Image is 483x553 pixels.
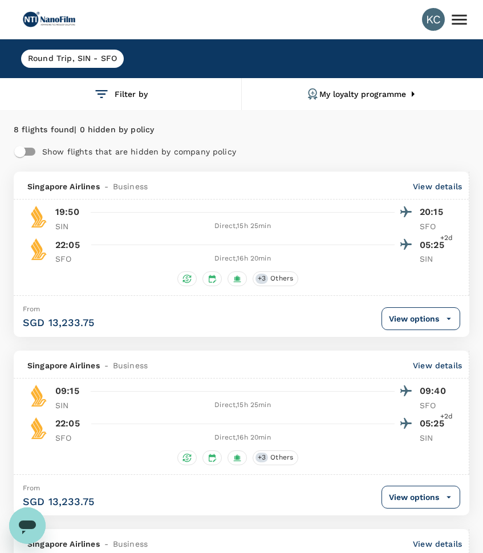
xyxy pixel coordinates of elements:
span: Business [113,538,148,550]
span: Singapore Airlines [27,538,100,550]
p: 20:15 [420,205,448,219]
p: View details [413,181,462,192]
span: + 3 [255,453,268,462]
div: Direct , 15h 25min [91,221,395,232]
p: SFO [55,253,84,265]
span: +2d [440,233,453,244]
h6: Round Trip , SIN - SFO [28,52,117,65]
p: 05:25 [420,238,448,252]
p: 22:05 [55,238,80,252]
span: Others [266,453,298,462]
span: - [100,538,113,550]
span: +2d [440,411,453,422]
p: 05:25 [420,417,448,430]
p: SIN [420,253,448,265]
p: View details [413,360,462,371]
img: SQ [27,384,50,407]
iframe: Button to launch messaging window [9,507,46,544]
p: 19:50 [55,205,79,219]
div: +3Others [253,271,298,286]
button: My loyalty programme [242,78,483,110]
p: SGD 13,233.75 [23,315,94,330]
img: SQ [27,417,50,440]
div: +3Others [253,450,298,465]
span: From [23,305,40,313]
img: my-loyalty-programme [306,87,319,101]
span: Others [266,274,298,283]
span: + 3 [255,274,268,283]
p: SIN [420,432,448,444]
p: Show flights that are hidden by company policy [42,146,422,157]
p: 09:40 [420,384,448,398]
span: Singapore Airlines [27,181,100,192]
button: View options [381,307,460,330]
div: Round Trip, SIN - SFO [21,50,124,68]
img: SQ [27,205,50,228]
p: SFO [55,432,84,444]
p: 22:05 [55,417,80,430]
div: Direct , 15h 25min [91,400,395,411]
span: - [100,181,113,192]
div: 8 flights found | 0 hidden by policy [14,124,469,136]
p: SIN [55,400,84,411]
span: From [23,484,40,492]
p: 09:15 [55,384,79,398]
p: View details [413,538,462,550]
span: Singapore Airlines [27,360,100,371]
p: SGD 13,233.75 [23,494,94,509]
button: View options [381,486,460,509]
img: NANOFILM TECHNOLOGIES INTERNATIONAL LIMITED [23,7,75,32]
div: Direct , 16h 20min [91,253,395,265]
p: SFO [420,221,448,232]
span: - [100,360,113,371]
img: SQ [27,238,50,261]
div: Direct , 16h 20min [91,432,395,444]
span: Business [113,181,148,192]
p: SIN [55,221,84,232]
div: KC [422,8,445,31]
p: SFO [420,400,448,411]
span: Business [113,360,148,371]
